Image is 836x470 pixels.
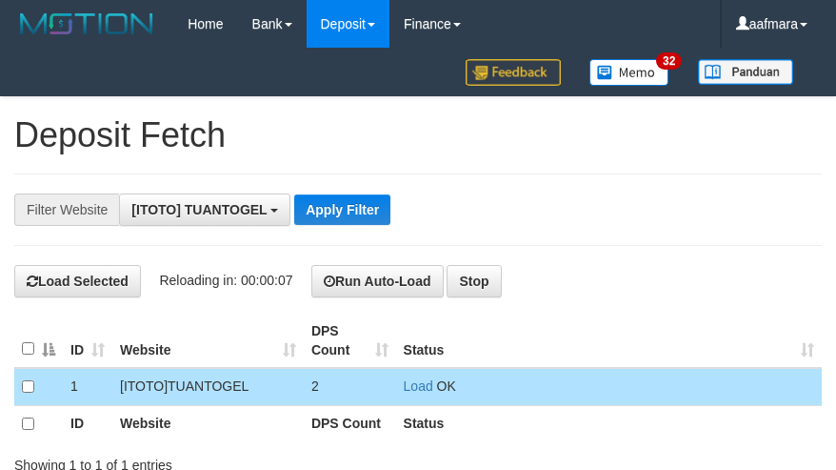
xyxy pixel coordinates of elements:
img: Button%20Memo.svg [589,59,669,86]
span: 2 [311,378,319,394]
button: Load Selected [14,265,141,297]
th: Status: activate to sort column ascending [396,314,822,368]
button: Run Auto-Load [311,265,444,297]
a: Load [404,378,433,394]
th: ID [63,405,112,442]
div: Filter Website [14,194,119,226]
button: [ITOTO] TUANTOGEL [119,194,290,226]
a: 32 [575,48,684,96]
button: Stop [447,265,501,297]
span: 32 [656,52,682,70]
td: [ITOTO] TUANTOGEL [112,368,304,406]
img: Feedback.jpg [466,59,561,86]
span: OK [437,378,456,394]
th: ID: activate to sort column ascending [63,314,112,368]
span: [ITOTO] TUANTOGEL [131,202,267,217]
img: panduan.png [698,59,793,85]
th: Website: activate to sort column ascending [112,314,304,368]
button: Apply Filter [294,194,390,225]
h1: Deposit Fetch [14,116,822,154]
span: Reloading in: 00:00:07 [159,273,292,288]
th: Status [396,405,822,442]
th: Website [112,405,304,442]
th: DPS Count: activate to sort column ascending [304,314,396,368]
th: DPS Count [304,405,396,442]
img: MOTION_logo.png [14,10,159,38]
td: 1 [63,368,112,406]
